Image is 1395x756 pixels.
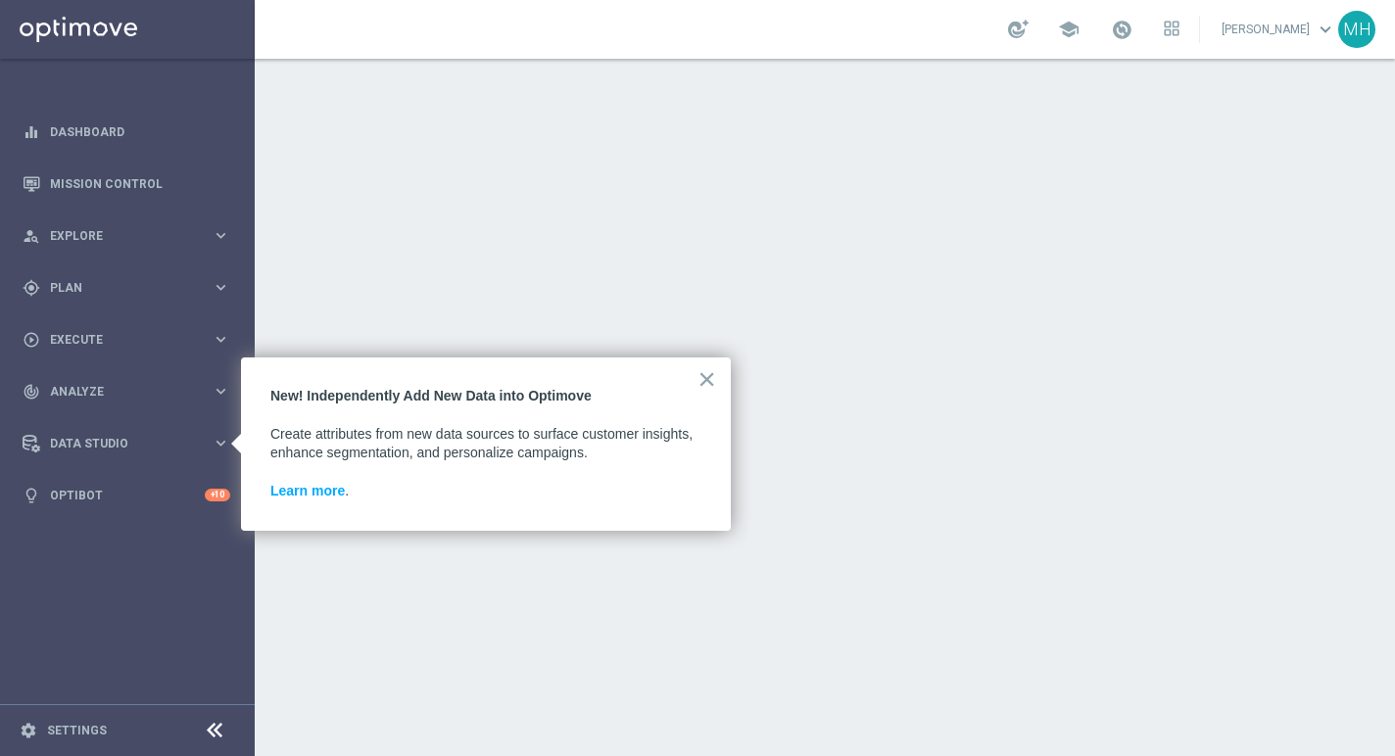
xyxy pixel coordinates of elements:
a: [PERSON_NAME] [1220,15,1338,44]
div: +10 [205,489,230,501]
i: keyboard_arrow_right [212,278,230,297]
a: Mission Control [50,158,230,210]
div: Optibot [23,469,230,521]
div: Data Studio [23,435,212,452]
a: Settings [47,725,107,736]
p: Create attributes from new data sources to surface customer insights, enhance segmentation, and p... [270,425,701,463]
span: Data Studio [50,438,212,449]
i: gps_fixed [23,279,40,297]
div: Dashboard [23,106,230,158]
i: keyboard_arrow_right [212,226,230,245]
i: equalizer [23,123,40,141]
strong: New! Independently Add New Data into Optimove [270,388,592,403]
span: keyboard_arrow_down [1315,19,1336,40]
span: Execute [50,334,212,346]
span: school [1058,19,1080,40]
div: Mission Control [23,158,230,210]
i: lightbulb [23,487,40,504]
i: keyboard_arrow_right [212,434,230,452]
i: person_search [23,227,40,245]
i: track_changes [23,383,40,401]
i: keyboard_arrow_right [212,382,230,401]
div: Explore [23,227,212,245]
i: keyboard_arrow_right [212,330,230,349]
span: Analyze [50,386,212,398]
div: Plan [23,279,212,297]
div: MH [1338,11,1375,48]
span: Explore [50,230,212,242]
a: Dashboard [50,106,230,158]
i: play_circle_outline [23,331,40,349]
span: . [345,483,349,498]
button: Close [697,363,716,395]
span: Plan [50,282,212,294]
div: Execute [23,331,212,349]
div: Analyze [23,383,212,401]
a: Learn more [270,483,345,498]
a: Optibot [50,469,205,521]
i: settings [20,722,37,739]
